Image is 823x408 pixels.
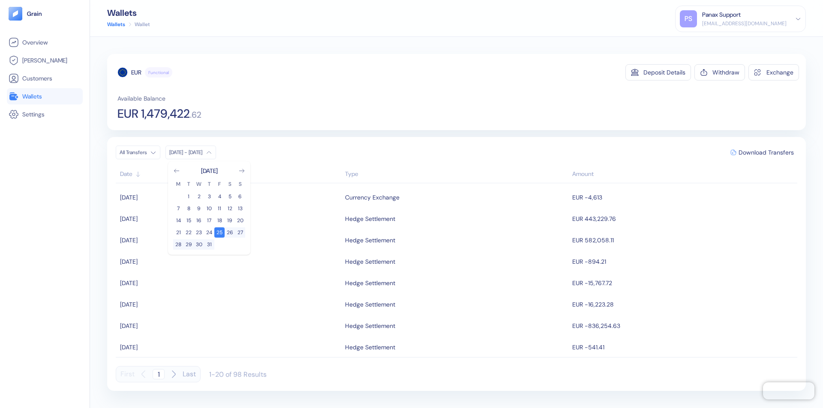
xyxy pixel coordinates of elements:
div: [EMAIL_ADDRESS][DOMAIN_NAME] [702,20,787,27]
button: 8 [183,203,194,214]
button: Deposit Details [625,64,691,80]
td: [DATE] [116,251,343,272]
div: Sort descending [572,170,793,179]
td: EUR -4,613 [570,187,797,208]
span: Functional [148,69,169,76]
div: Hedge Settlement [345,233,395,247]
div: Exchange [766,69,793,75]
th: Monday [173,180,183,188]
div: Hedge Settlement [345,319,395,333]
button: 6 [235,191,245,202]
td: [DATE] [116,294,343,315]
button: 28 [173,239,183,250]
button: Go to previous month [173,167,180,174]
div: PS [680,10,697,27]
td: [DATE] [116,272,343,294]
span: Wallets [22,92,42,101]
span: Download Transfers [739,149,794,155]
td: [DATE] [116,187,343,208]
td: EUR -16,223.28 [570,294,797,315]
div: Hedge Settlement [345,297,395,312]
button: [DATE] - [DATE] [165,146,216,159]
button: 18 [214,215,225,226]
button: Exchange [748,64,799,80]
button: 21 [173,227,183,238]
div: 1-20 of 98 Results [209,370,267,379]
span: Settings [22,110,45,119]
button: 11 [214,203,225,214]
td: [DATE] [116,337,343,358]
button: 4 [214,191,225,202]
div: [DATE] - [DATE] [169,149,202,156]
button: 9 [194,203,204,214]
span: EUR 1,479,422 [117,108,190,120]
div: Hedge Settlement [345,340,395,354]
div: Hedge Settlement [345,276,395,290]
div: Deposit Details [643,69,685,75]
div: Hedge Settlement [345,211,395,226]
button: 26 [225,227,235,238]
img: logo-tablet-V2.svg [9,7,22,21]
button: 25 [214,227,225,238]
button: 2 [194,191,204,202]
span: . 62 [190,110,201,119]
button: First [120,366,135,382]
a: Overview [9,37,81,48]
button: 29 [183,239,194,250]
span: Overview [22,38,48,47]
button: 16 [194,215,204,226]
div: EUR [131,68,141,77]
a: [PERSON_NAME] [9,55,81,66]
a: Customers [9,73,81,83]
th: Wednesday [194,180,204,188]
th: Tuesday [183,180,194,188]
button: Last [183,366,196,382]
div: Sort ascending [120,170,341,179]
th: Saturday [225,180,235,188]
button: 27 [235,227,245,238]
button: 30 [194,239,204,250]
div: Currency Exchange [345,190,399,205]
td: EUR -894.21 [570,251,797,272]
span: [PERSON_NAME] [22,56,67,65]
td: EUR -836,254.63 [570,315,797,337]
button: 24 [204,227,214,238]
button: 5 [225,191,235,202]
td: [DATE] [116,229,343,251]
td: EUR 582,058.11 [570,229,797,251]
a: Settings [9,109,81,119]
button: Go to next month [238,167,245,174]
button: 22 [183,227,194,238]
span: Available Balance [117,94,165,103]
button: 14 [173,215,183,226]
th: Thursday [204,180,214,188]
div: Panax Support [702,10,741,19]
td: EUR 443,229.76 [570,208,797,229]
button: Withdraw [694,64,745,80]
a: Wallets [107,21,125,28]
td: EUR -15,767.72 [570,272,797,294]
button: Download Transfers [727,146,797,159]
button: 20 [235,215,245,226]
button: 17 [204,215,214,226]
button: 12 [225,203,235,214]
button: 7 [173,203,183,214]
button: 31 [204,239,214,250]
a: Wallets [9,91,81,101]
div: [DATE] [201,167,218,175]
button: 10 [204,203,214,214]
iframe: Chatra live chat [763,382,814,399]
img: logo [27,11,42,17]
th: Friday [214,180,225,188]
td: EUR -541.41 [570,337,797,358]
div: Hedge Settlement [345,254,395,269]
span: Customers [22,74,52,83]
div: Withdraw [712,69,739,75]
div: Wallets [107,9,150,17]
button: 1 [183,191,194,202]
button: 3 [204,191,214,202]
button: 19 [225,215,235,226]
td: [DATE] [116,315,343,337]
button: 15 [183,215,194,226]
